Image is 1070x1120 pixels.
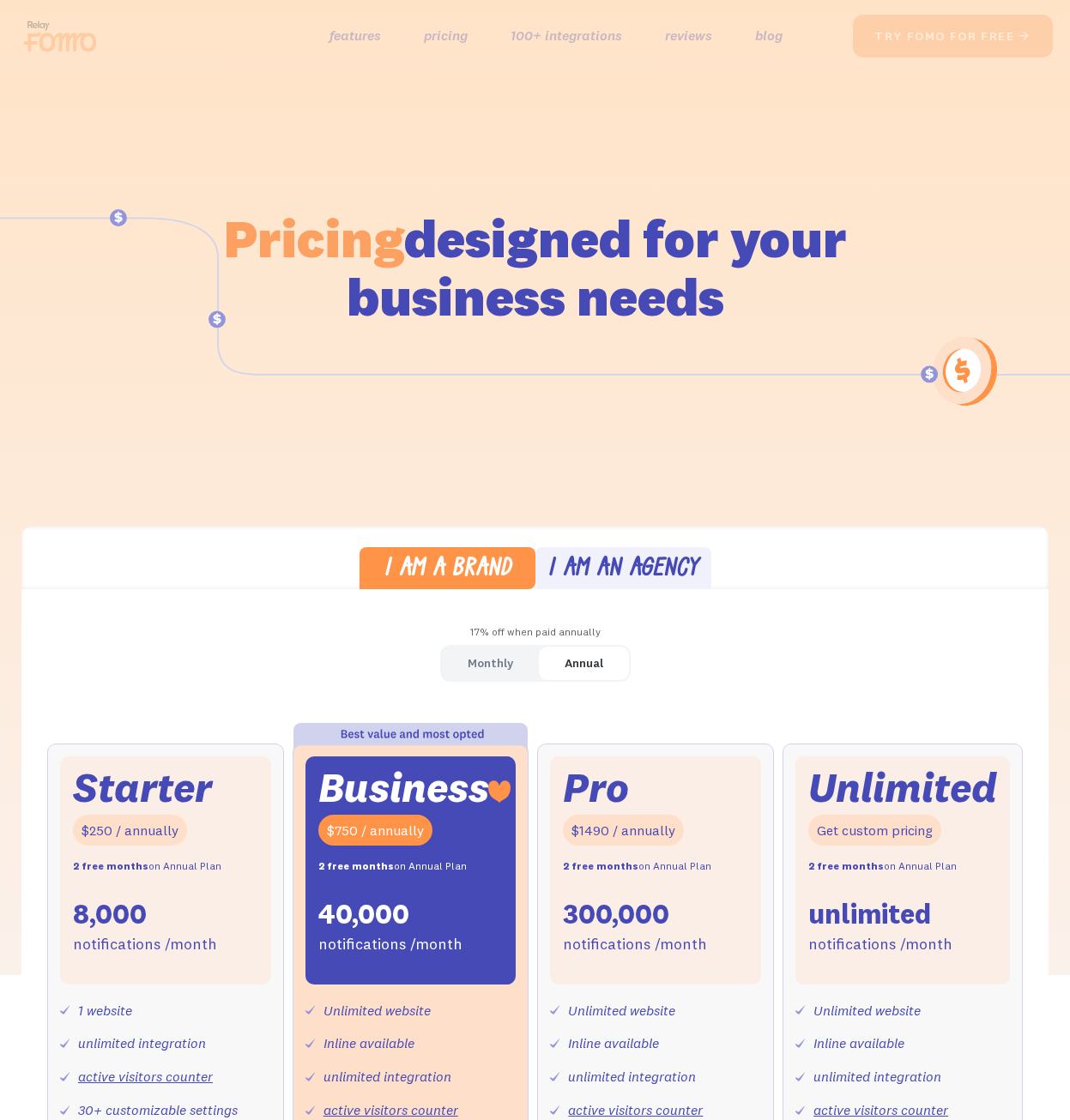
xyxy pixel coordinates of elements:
[563,859,638,872] strong: 2 free months
[813,1031,904,1056] div: Inline available
[424,23,468,48] a: pricing
[78,1068,213,1085] a: active visitors counter
[318,854,467,879] div: on Annual Plan
[73,769,212,806] div: Starter
[808,769,997,806] div: Unlimited
[323,1031,414,1056] div: Inline available
[21,620,1049,645] div: 17% off when paid annually
[73,859,148,872] strong: 2 free months
[329,23,381,48] a: features
[808,932,952,957] div: notifications /month
[318,815,432,846] div: $750 / annually
[323,1101,458,1118] a: active visitors counter
[73,854,221,879] div: on Annual Plan
[318,896,409,932] div: 40,000
[73,932,217,957] div: notifications /month
[73,896,147,932] div: 8,000
[318,932,462,957] div: notifications /month
[568,1101,703,1118] a: active visitors counter
[78,998,132,1023] div: 1 website
[813,1064,941,1089] div: unlimited integration
[73,815,187,846] div: $250 / annually
[1018,28,1031,44] span: 
[384,557,511,582] div: I am a brand
[565,651,603,676] div: Annual
[511,23,622,48] a: 100+ integrations
[813,1101,948,1118] a: active visitors counter
[223,209,848,326] h1: designed for your business needs
[808,859,884,872] strong: 2 free months
[468,651,513,676] div: Monthly
[547,557,698,582] div: I am an agency
[755,23,783,48] a: blog
[665,23,712,48] a: reviews
[568,1064,696,1089] div: unlimited integration
[808,896,931,932] div: unlimited
[318,769,489,806] div: Business
[568,998,675,1023] div: Unlimited website
[323,1064,451,1089] div: unlimited integration
[78,1031,206,1056] div: unlimited integration
[318,859,394,872] strong: 2 free months
[563,769,629,806] div: Pro
[224,205,404,271] span: Pricing
[563,854,711,879] div: on Annual Plan
[323,998,431,1023] div: Unlimited website
[563,896,669,932] div: 300,000
[563,815,684,846] div: $1490 / annually
[808,854,957,879] div: on Annual Plan
[563,932,707,957] div: notifications /month
[568,1031,659,1056] div: Inline available
[853,15,1053,57] a: try fomo for free
[808,815,941,846] div: Get custom pricing
[813,998,921,1023] div: Unlimited website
